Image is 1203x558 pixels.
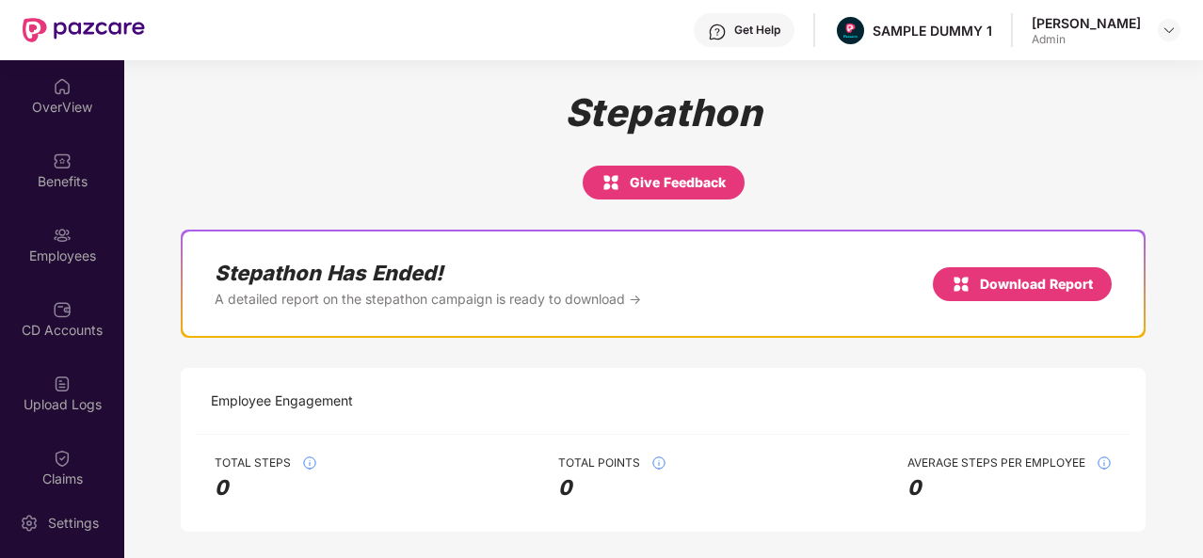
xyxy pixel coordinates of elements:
[53,449,72,468] img: svg+xml;base64,PHN2ZyBpZD0iQ2xhaW0iIHhtbG5zPSJodHRwOi8vd3d3LnczLm9yZy8yMDAwL3N2ZyIgd2lkdGg9IjIwIi...
[952,273,970,295] img: svg+xml;base64,PHN2ZyB3aWR0aD0iMTYiIGhlaWdodD0iMTYiIHZpZXdCb3g9IjAgMCAxNiAxNiIgZmlsbD0ibm9uZSIgeG...
[952,273,1093,295] div: Download Report
[53,151,72,170] img: svg+xml;base64,PHN2ZyBpZD0iQmVuZWZpdHMiIHhtbG5zPSJodHRwOi8vd3d3LnczLm9yZy8yMDAwL3N2ZyIgd2lkdGg9Ij...
[1032,32,1141,47] div: Admin
[907,455,1085,470] span: Average Steps Per Employee
[837,17,864,44] img: Pazcare_Alternative_logo-01-01.png
[565,90,762,136] h2: Stepathon
[1032,14,1141,32] div: [PERSON_NAME]
[215,455,291,470] span: Total Steps
[558,475,666,502] span: 0
[601,171,726,194] div: Give Feedback
[23,18,145,42] img: New Pazcare Logo
[215,260,641,286] strong: Stepathon Has Ended!
[708,23,727,41] img: svg+xml;base64,PHN2ZyBpZD0iSGVscC0zMngzMiIgeG1sbnM9Imh0dHA6Ly93d3cudzMub3JnLzIwMDAvc3ZnIiB3aWR0aD...
[53,375,72,393] img: svg+xml;base64,PHN2ZyBpZD0iVXBsb2FkX0xvZ3MiIGRhdGEtbmFtZT0iVXBsb2FkIExvZ3MiIHhtbG5zPSJodHRwOi8vd3...
[215,475,317,502] span: 0
[53,226,72,245] img: svg+xml;base64,PHN2ZyBpZD0iRW1wbG95ZWVzIiB4bWxucz0iaHR0cDovL3d3dy53My5vcmcvMjAwMC9zdmciIHdpZHRoPS...
[651,455,666,470] img: svg+xml;base64,PHN2ZyBpZD0iSW5mb18tXzMyeDMyIiBkYXRhLW5hbWU9IkluZm8gLSAzMngzMiIgeG1sbnM9Imh0dHA6Ly...
[42,514,104,533] div: Settings
[211,391,353,411] span: Employee Engagement
[302,455,317,470] img: svg+xml;base64,PHN2ZyBpZD0iSW5mb18tXzMyeDMyIiBkYXRhLW5hbWU9IkluZm8gLSAzMngzMiIgeG1sbnM9Imh0dHA6Ly...
[907,475,1112,502] span: 0
[53,77,72,96] img: svg+xml;base64,PHN2ZyBpZD0iSG9tZSIgeG1sbnM9Imh0dHA6Ly93d3cudzMub3JnLzIwMDAvc3ZnIiB3aWR0aD0iMjAiIG...
[53,300,72,319] img: svg+xml;base64,PHN2ZyBpZD0iQ0RfQWNjb3VudHMiIGRhdGEtbmFtZT0iQ0QgQWNjb3VudHMiIHhtbG5zPSJodHRwOi8vd3...
[1097,455,1112,470] img: svg+xml;base64,PHN2ZyBpZD0iSW5mb18tXzMyeDMyIiBkYXRhLW5hbWU9IkluZm8gLSAzMngzMiIgeG1sbnM9Imh0dHA6Ly...
[20,514,39,533] img: svg+xml;base64,PHN2ZyBpZD0iU2V0dGluZy0yMHgyMCIgeG1sbnM9Imh0dHA6Ly93d3cudzMub3JnLzIwMDAvc3ZnIiB3aW...
[873,22,992,40] div: SAMPLE DUMMY 1
[734,23,780,38] div: Get Help
[558,455,640,470] span: Total Points
[1162,23,1177,38] img: svg+xml;base64,PHN2ZyBpZD0iRHJvcGRvd24tMzJ4MzIiIHhtbG5zPSJodHRwOi8vd3d3LnczLm9yZy8yMDAwL3N2ZyIgd2...
[601,171,620,194] img: svg+xml;base64,PHN2ZyB3aWR0aD0iMTYiIGhlaWdodD0iMTYiIHZpZXdCb3g9IjAgMCAxNiAxNiIgZmlsbD0ibm9uZSIgeG...
[215,290,641,308] strong: A detailed report on the stepathon campaign is ready to download →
